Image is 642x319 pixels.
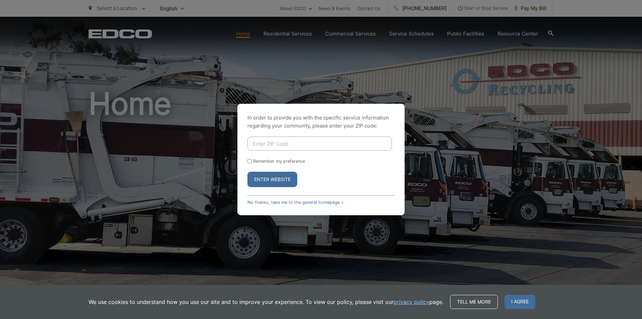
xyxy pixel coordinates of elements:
p: In order to provide you with the specific service information regarding your community, please en... [247,114,395,130]
input: Enter ZIP Code [247,137,392,151]
p: We use cookies to understand how you use our site and to improve your experience. To view our pol... [89,298,443,306]
a: No thanks, take me to the general homepage > [247,200,344,205]
a: Tell me more [450,295,498,309]
label: Remember my preference [253,159,305,164]
a: privacy policy [394,298,429,306]
span: I agree [505,295,535,309]
button: Enter Website [247,172,297,187]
